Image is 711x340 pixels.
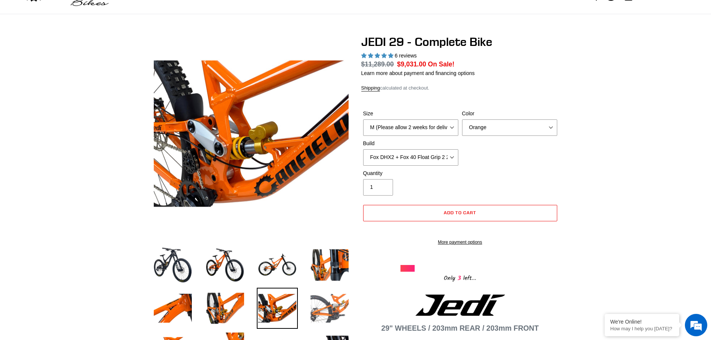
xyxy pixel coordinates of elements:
[363,205,557,221] button: Add to cart
[361,85,380,91] a: Shipping
[397,60,426,68] span: $9,031.00
[381,324,539,332] strong: 29" WHEELS / 203mm REAR / 203mm FRONT
[309,288,350,329] img: Load image into Gallery viewer, JEDI 29 - Complete Bike
[309,244,350,286] img: Load image into Gallery viewer, JEDI 29 - Complete Bike
[361,35,559,49] h1: JEDI 29 - Complete Bike
[363,169,458,177] label: Quantity
[455,274,463,283] span: 3
[400,272,520,283] div: Only left...
[415,294,505,316] img: Jedi Logo
[363,110,458,118] label: Size
[361,53,395,59] span: 5.00 stars
[363,239,557,246] a: More payment options
[205,288,246,329] img: Load image into Gallery viewer, JEDI 29 - Complete Bike
[428,59,455,69] span: On Sale!
[361,70,475,76] a: Learn more about payment and financing options
[122,4,140,22] div: Minimize live chat window
[395,53,417,59] span: 6 reviews
[205,244,246,286] img: Load image into Gallery viewer, JEDI 29 - Complete Bike
[43,94,103,169] span: We're online!
[152,288,193,329] img: Load image into Gallery viewer, JEDI 29 - Complete Bike
[361,60,394,68] s: $11,289.00
[50,42,137,52] div: Chat with us now
[8,41,19,52] div: Navigation go back
[257,288,298,329] img: Load image into Gallery viewer, JEDI 29 - Complete Bike
[363,140,458,147] label: Build
[4,204,142,230] textarea: Type your message and hit 'Enter'
[610,319,674,325] div: We're Online!
[462,110,557,118] label: Color
[610,326,674,331] p: How may I help you today?
[444,210,476,215] span: Add to cart
[152,244,193,286] img: Load image into Gallery viewer, JEDI 29 - Complete Bike
[24,37,43,56] img: d_696896380_company_1647369064580_696896380
[257,244,298,286] img: Load image into Gallery viewer, JEDI 29 - Complete Bike
[361,84,559,92] div: calculated at checkout.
